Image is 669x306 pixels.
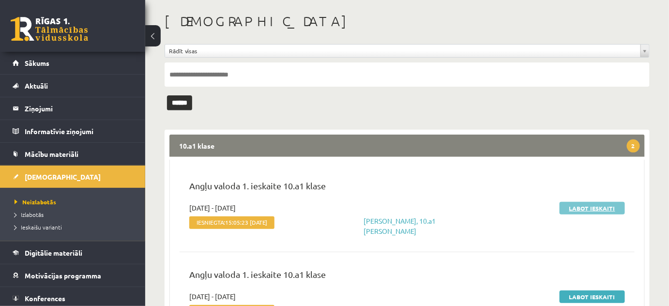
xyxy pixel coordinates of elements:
[13,75,133,97] a: Aktuāli
[189,291,236,302] span: [DATE] - [DATE]
[13,143,133,165] a: Mācību materiāli
[15,198,136,206] a: Neizlabotās
[15,223,136,231] a: Ieskaišu varianti
[13,264,133,287] a: Motivācijas programma
[25,81,48,90] span: Aktuāli
[13,242,133,264] a: Digitālie materiāli
[25,248,82,257] span: Digitālie materiāli
[25,294,65,303] span: Konferences
[25,59,49,67] span: Sākums
[13,120,133,142] a: Informatīvie ziņojumi
[189,179,625,197] p: Angļu valoda 1. ieskaite 10.a1 klase
[25,120,133,142] legend: Informatīvie ziņojumi
[15,223,62,231] span: Ieskaišu varianti
[13,52,133,74] a: Sākums
[169,135,645,157] legend: 10.a1 klase
[13,166,133,188] a: [DEMOGRAPHIC_DATA]
[225,219,267,226] span: 15:05:23 [DATE]
[165,13,650,30] h1: [DEMOGRAPHIC_DATA]
[15,211,44,218] span: Izlabotās
[165,45,649,57] a: Rādīt visas
[13,97,133,120] a: Ziņojumi
[364,216,436,235] a: [PERSON_NAME], 10.a1 [PERSON_NAME]
[189,216,274,229] span: Iesniegta:
[25,97,133,120] legend: Ziņojumi
[189,268,625,286] p: Angļu valoda 1. ieskaite 10.a1 klase
[627,139,640,153] span: 2
[560,202,625,214] a: Labot ieskaiti
[11,17,88,41] a: Rīgas 1. Tālmācības vidusskola
[189,203,236,213] span: [DATE] - [DATE]
[25,271,101,280] span: Motivācijas programma
[15,210,136,219] a: Izlabotās
[25,150,78,158] span: Mācību materiāli
[25,172,101,181] span: [DEMOGRAPHIC_DATA]
[169,45,637,57] span: Rādīt visas
[15,198,56,206] span: Neizlabotās
[560,291,625,303] a: Labot ieskaiti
